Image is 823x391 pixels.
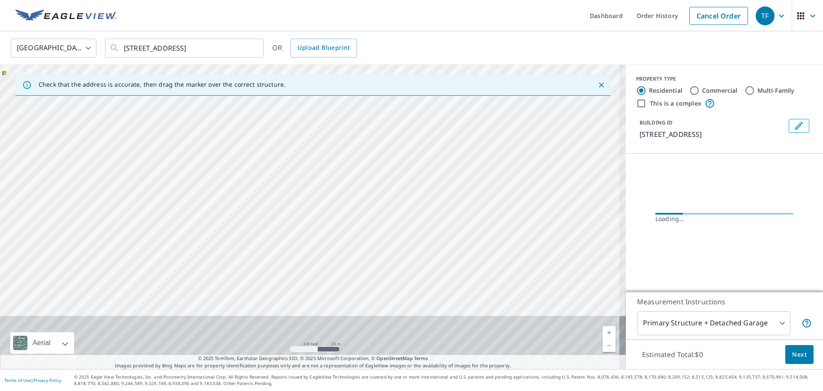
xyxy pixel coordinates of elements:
[756,6,775,25] div: TF
[291,39,357,58] a: Upload Blueprint
[640,119,673,126] p: BUILDING ID
[637,311,790,335] div: Primary Structure + Detached Garage
[655,215,793,223] div: Loading…
[10,332,74,354] div: Aerial
[635,345,710,364] p: Estimated Total: $0
[789,119,809,133] button: Edit building 1
[640,129,785,139] p: [STREET_ADDRESS]
[198,355,428,362] span: © 2025 TomTom, Earthstar Geographics SIO, © 2025 Microsoft Corporation, ©
[4,378,61,383] p: |
[757,86,795,95] label: Multi-Family
[802,318,812,328] span: Your report will include the primary structure and a detached garage if one exists.
[603,339,616,352] a: Current Level 18, Zoom Out
[74,374,819,387] p: © 2025 Eagle View Technologies, Inc. and Pictometry International Corp. All Rights Reserved. Repo...
[596,79,607,91] button: Close
[39,81,285,88] p: Check that the address is accurate, then drag the marker over the correct structure.
[30,332,53,354] div: Aerial
[792,349,807,360] span: Next
[15,9,117,22] img: EV Logo
[414,355,428,361] a: Terms
[649,86,682,95] label: Residential
[603,326,616,339] a: Current Level 18, Zoom In
[650,99,701,108] label: This is a complex
[702,86,738,95] label: Commercial
[4,377,31,383] a: Terms of Use
[272,39,357,58] div: OR
[637,297,812,307] p: Measurement Instructions
[33,377,61,383] a: Privacy Policy
[11,36,96,60] div: [GEOGRAPHIC_DATA]
[785,345,814,364] button: Next
[297,42,350,53] span: Upload Blueprint
[376,355,412,361] a: OpenStreetMap
[124,36,246,60] input: Search by address or latitude-longitude
[689,7,748,25] a: Cancel Order
[636,75,813,83] div: PROPERTY TYPE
